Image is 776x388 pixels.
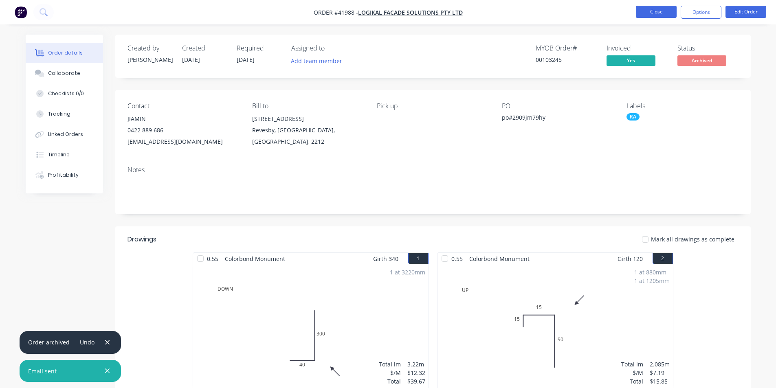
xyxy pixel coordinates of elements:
[48,151,70,158] div: Timeline
[128,44,172,52] div: Created by
[651,235,734,243] span: Mark all drawings as complete
[26,63,103,83] button: Collaborate
[48,90,84,97] div: Checklists 0/0
[48,49,83,57] div: Order details
[358,9,463,16] a: Logikal Facade Solutions Pty Ltd
[536,44,597,52] div: MYOB Order #
[377,102,488,110] div: Pick up
[536,55,597,64] div: 00103245
[677,44,739,52] div: Status
[621,368,643,377] div: $/M
[636,6,677,18] button: Close
[128,113,239,147] div: JIAMIN0422 889 686[EMAIL_ADDRESS][DOMAIN_NAME]
[252,113,364,147] div: [STREET_ADDRESS]Revesby, [GEOGRAPHIC_DATA], [GEOGRAPHIC_DATA], 2212
[26,165,103,185] button: Profitability
[379,368,401,377] div: $/M
[128,235,156,244] div: Drawings
[634,276,670,285] div: 1 at 1205mm
[128,55,172,64] div: [PERSON_NAME]
[373,253,398,265] span: Girth 340
[128,125,239,136] div: 0422 889 686
[502,113,604,125] div: po#2909jm79hy
[502,102,613,110] div: PO
[653,253,673,264] button: 2
[222,253,288,265] span: Colorbond Monument
[26,145,103,165] button: Timeline
[681,6,721,19] button: Options
[379,377,401,386] div: Total
[26,104,103,124] button: Tracking
[379,360,401,368] div: Total lm
[407,360,425,368] div: 3.22m
[407,368,425,377] div: $12.32
[28,338,70,346] div: Order archived
[291,55,347,66] button: Add team member
[607,55,655,66] span: Yes
[627,113,640,121] div: RA
[26,43,103,63] button: Order details
[252,102,364,110] div: Bill to
[286,55,346,66] button: Add team member
[627,102,738,110] div: Labels
[607,44,668,52] div: Invoiced
[182,56,200,64] span: [DATE]
[650,377,670,386] div: $15.85
[466,253,533,265] span: Colorbond Monument
[448,253,466,265] span: 0.55
[390,268,425,276] div: 1 at 3220mm
[48,110,70,118] div: Tracking
[314,9,358,16] span: Order #41988 -
[621,360,643,368] div: Total lm
[237,44,281,52] div: Required
[128,113,239,125] div: JIAMIN
[26,83,103,104] button: Checklists 0/0
[650,368,670,377] div: $7.19
[128,136,239,147] div: [EMAIL_ADDRESS][DOMAIN_NAME]
[128,166,739,174] div: Notes
[204,253,222,265] span: 0.55
[408,253,429,264] button: 1
[48,70,80,77] div: Collaborate
[48,171,79,179] div: Profitability
[252,125,364,147] div: Revesby, [GEOGRAPHIC_DATA], [GEOGRAPHIC_DATA], 2212
[621,377,643,386] div: Total
[650,360,670,368] div: 2.085m
[48,131,83,138] div: Linked Orders
[15,6,27,18] img: Factory
[128,102,239,110] div: Contact
[725,6,766,18] button: Edit Order
[407,377,425,386] div: $39.67
[182,44,227,52] div: Created
[237,56,255,64] span: [DATE]
[252,113,364,125] div: [STREET_ADDRESS]
[677,55,726,66] span: Archived
[618,253,643,265] span: Girth 120
[28,367,57,375] div: Email sent
[634,268,670,276] div: 1 at 880mm
[26,124,103,145] button: Linked Orders
[76,337,99,348] button: Undo
[291,44,373,52] div: Assigned to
